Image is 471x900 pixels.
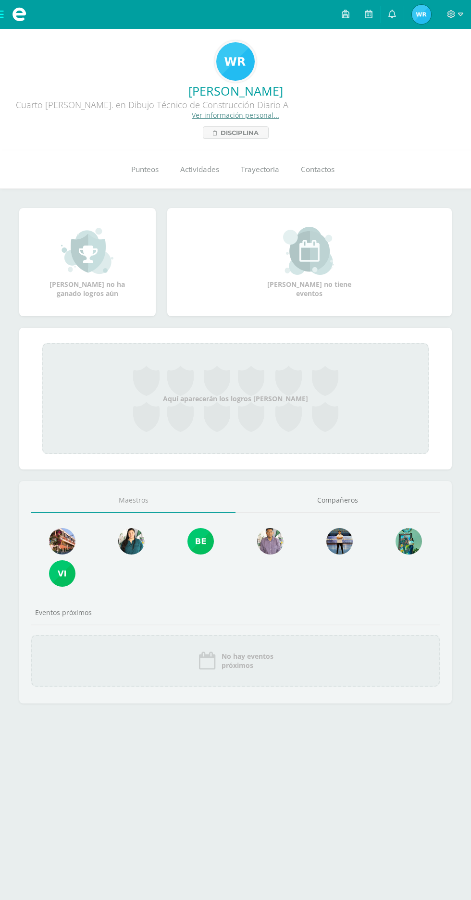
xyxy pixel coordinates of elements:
[169,150,230,189] a: Actividades
[222,652,273,670] span: No hay eventos próximos
[180,164,219,174] span: Actividades
[283,227,335,275] img: event_small.png
[31,488,235,513] a: Maestros
[221,127,259,138] span: Disciplina
[120,150,169,189] a: Punteos
[235,488,440,513] a: Compañeros
[216,42,255,81] img: 56260c6b3856a2ec94d6ebedd4772af4.png
[131,164,159,174] span: Punteos
[49,528,75,555] img: e29994105dc3c498302d04bab28faecd.png
[192,111,279,120] a: Ver información personal...
[198,651,217,670] img: event_icon.png
[301,164,335,174] span: Contactos
[396,528,422,555] img: f42db2dd1cd36b3b6e69d82baa85bd48.png
[261,227,358,298] div: [PERSON_NAME] no tiene eventos
[187,528,214,555] img: c41d019b26e4da35ead46476b645875d.png
[326,528,353,555] img: 62c276f9e5707e975a312ba56e3c64d5.png
[39,227,136,298] div: [PERSON_NAME] no ha ganado logros aún
[230,150,290,189] a: Trayectoria
[8,83,463,99] a: [PERSON_NAME]
[118,528,145,555] img: 978d87b925d35904a78869fb8ac2cdd4.png
[257,528,284,555] img: b74992f0b286c7892e1bd0182a1586b6.png
[8,99,296,111] div: Cuarto [PERSON_NAME]. en Dibujo Técnico de Construcción Diario A
[203,126,269,139] a: Disciplina
[42,343,429,454] div: Aquí aparecerán los logros [PERSON_NAME]
[412,5,431,24] img: fcfaa8a659a726b53afcd2a7f7de06ee.png
[61,227,113,275] img: achievement_small.png
[31,608,440,617] div: Eventos próximos
[49,560,75,587] img: 86ad762a06db99f3d783afd7c36c2468.png
[241,164,279,174] span: Trayectoria
[290,150,345,189] a: Contactos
